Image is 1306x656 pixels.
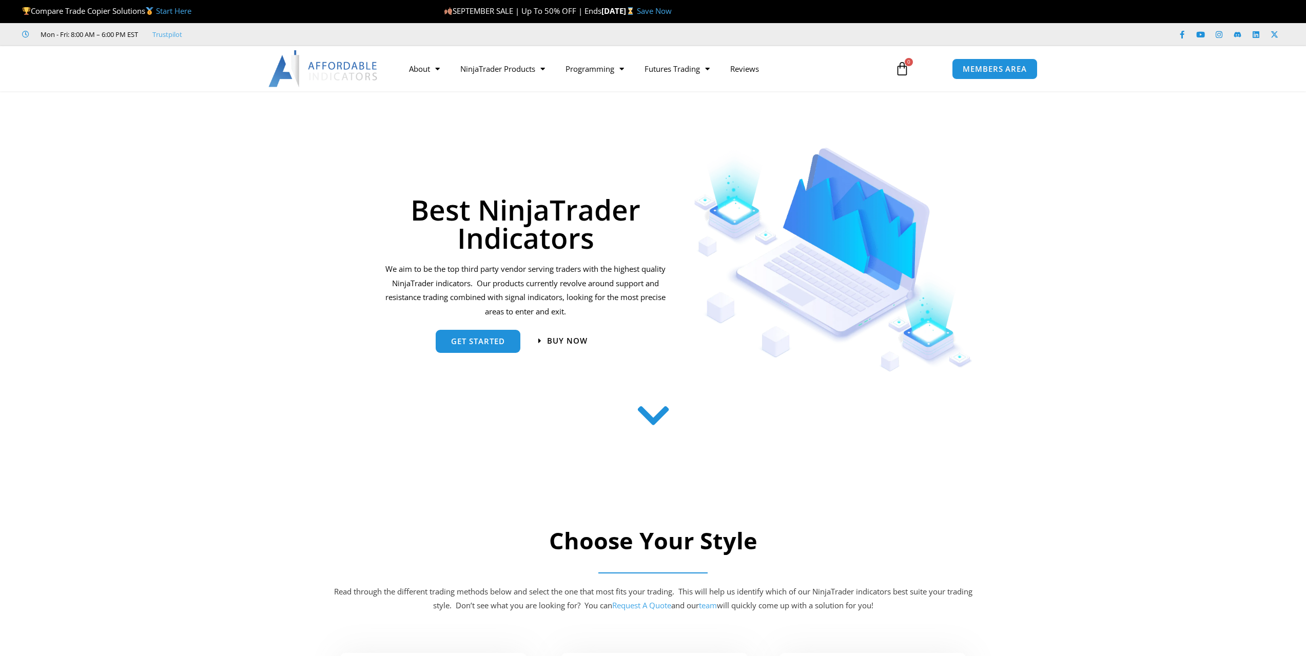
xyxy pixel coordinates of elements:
img: 🏆 [23,7,30,15]
strong: [DATE] [601,6,637,16]
a: Reviews [720,57,769,81]
h1: Best NinjaTrader Indicators [384,195,668,252]
p: Read through the different trading methods below and select the one that most fits your trading. ... [333,585,974,613]
span: 0 [905,58,913,66]
a: Programming [555,57,634,81]
a: Trustpilot [152,28,182,41]
a: MEMBERS AREA [952,58,1038,79]
a: Buy now [538,337,588,345]
h2: Choose Your Style [333,526,974,556]
a: Futures Trading [634,57,720,81]
img: 🍂 [444,7,452,15]
a: team [699,600,717,610]
a: Save Now [637,6,672,16]
a: get started [436,330,520,353]
span: Compare Trade Copier Solutions [22,6,191,16]
span: MEMBERS AREA [963,65,1027,73]
span: SEPTEMBER SALE | Up To 50% OFF | Ends [444,6,601,16]
img: 🥇 [146,7,153,15]
a: 0 [880,54,925,84]
a: NinjaTrader Products [450,57,555,81]
a: Request A Quote [612,600,671,610]
p: We aim to be the top third party vendor serving traders with the highest quality NinjaTrader indi... [384,262,668,319]
span: Buy now [547,337,588,345]
span: get started [451,337,505,345]
nav: Menu [399,57,883,81]
img: LogoAI | Affordable Indicators – NinjaTrader [268,50,379,87]
img: ⌛ [627,7,634,15]
a: Start Here [156,6,191,16]
a: About [399,57,450,81]
span: Mon - Fri: 8:00 AM – 6:00 PM EST [38,28,138,41]
img: Indicators 1 | Affordable Indicators – NinjaTrader [694,148,972,372]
